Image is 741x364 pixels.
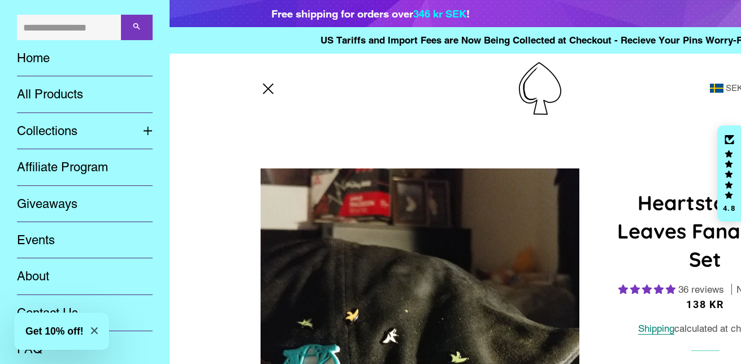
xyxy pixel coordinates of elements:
[8,149,161,185] a: Affiliate Program
[8,76,161,112] a: All Products
[271,6,470,21] div: Free shipping for orders over !
[17,15,121,40] input: Search our store
[678,284,724,295] span: 36 reviews
[8,186,161,222] a: Giveaways
[8,222,161,258] a: Events
[686,298,725,310] span: 138 kr
[8,295,161,331] a: Contact Us
[8,258,161,294] a: About
[519,62,561,115] img: Pin-Ace
[717,125,741,222] div: Click to open Judge.me floating reviews tab
[8,40,161,76] a: Home
[618,284,678,295] span: 4.97 stars
[8,113,135,149] a: Collections
[413,7,466,20] span: 346 kr SEK
[722,205,736,212] div: 4.8
[638,323,674,335] a: Shipping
